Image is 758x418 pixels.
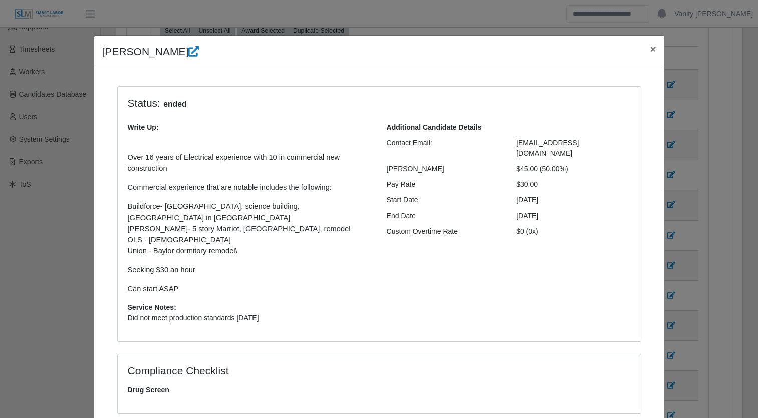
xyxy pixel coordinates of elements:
div: [DATE] [509,195,638,205]
b: Additional Candidate Details [387,123,482,131]
span: $0 (0x) [516,227,538,235]
h4: Status: [128,97,501,110]
span: × [650,43,656,55]
b: Write Up: [128,123,159,131]
div: Start Date [379,195,509,205]
span: Union - Baylor dormitory remodel\ [128,247,237,255]
h4: Compliance Checklist [128,364,458,377]
span: [DATE] [516,212,538,220]
span: Over 16 years of Electrical experience with 10 in commercial new construction [128,153,340,172]
div: Contact Email: [379,138,509,159]
span: Drug Screen [128,385,631,395]
span: Buildforce- [GEOGRAPHIC_DATA], science building, [GEOGRAPHIC_DATA] in [GEOGRAPHIC_DATA] [128,202,300,222]
div: Pay Rate [379,179,509,190]
p: Did not meet production standards [DATE] [128,313,372,323]
span: Commercial experience that are notable includes the following: [128,183,332,191]
span: Seeking $30 an hour [128,266,195,274]
div: End Date [379,211,509,221]
span: [EMAIL_ADDRESS][DOMAIN_NAME] [516,139,579,157]
span: ended [160,98,190,110]
div: $30.00 [509,179,638,190]
b: Service Notes: [128,303,176,311]
span: Can start ASAP [128,285,179,293]
button: Close [642,36,664,62]
span: [PERSON_NAME]- 5 story Marriot, [GEOGRAPHIC_DATA], remodel [128,225,351,233]
h4: [PERSON_NAME] [102,44,199,60]
div: Custom Overtime Rate [379,226,509,237]
div: $45.00 (50.00%) [509,164,638,174]
span: OLS - [DEMOGRAPHIC_DATA] [128,236,231,244]
div: [PERSON_NAME] [379,164,509,174]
